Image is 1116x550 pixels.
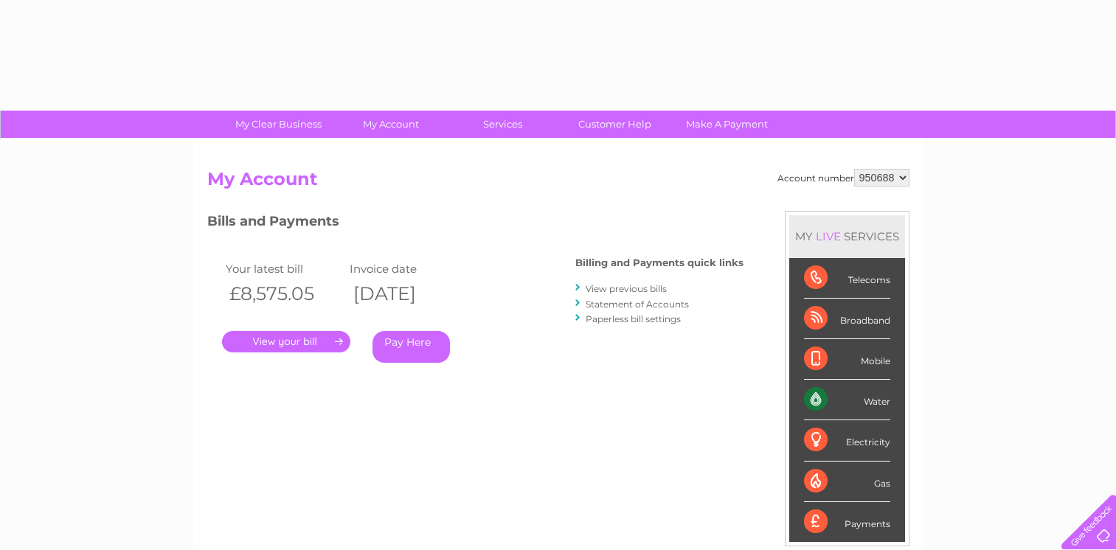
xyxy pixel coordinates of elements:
div: LIVE [813,229,844,243]
a: My Clear Business [218,111,339,138]
div: Telecoms [804,258,890,299]
div: Account number [777,169,909,187]
div: Water [804,380,890,420]
a: Paperless bill settings [586,313,681,324]
h3: Bills and Payments [207,211,744,237]
th: £8,575.05 [222,279,347,309]
a: Pay Here [372,331,450,363]
div: Mobile [804,339,890,380]
th: [DATE] [346,279,471,309]
a: My Account [330,111,451,138]
h4: Billing and Payments quick links [575,257,744,268]
div: Electricity [804,420,890,461]
a: Customer Help [554,111,676,138]
a: Make A Payment [666,111,788,138]
div: Broadband [804,299,890,339]
td: Your latest bill [222,259,347,279]
a: Services [442,111,564,138]
div: Gas [804,462,890,502]
a: Statement of Accounts [586,299,689,310]
a: . [222,331,350,352]
div: Payments [804,502,890,542]
a: View previous bills [586,283,667,294]
td: Invoice date [346,259,471,279]
div: MY SERVICES [789,215,905,257]
h2: My Account [207,169,909,197]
